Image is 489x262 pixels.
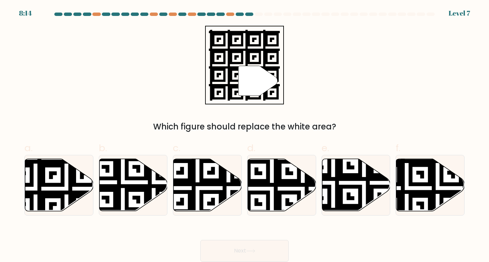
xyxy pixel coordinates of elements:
[238,66,277,96] g: "
[173,141,180,155] span: c.
[99,141,107,155] span: b.
[29,121,460,133] div: Which figure should replace the white area?
[200,240,289,262] button: Next
[396,141,400,155] span: f.
[322,141,329,155] span: e.
[449,8,470,18] div: Level 7
[247,141,255,155] span: d.
[24,141,33,155] span: a.
[19,8,32,18] div: 8:14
